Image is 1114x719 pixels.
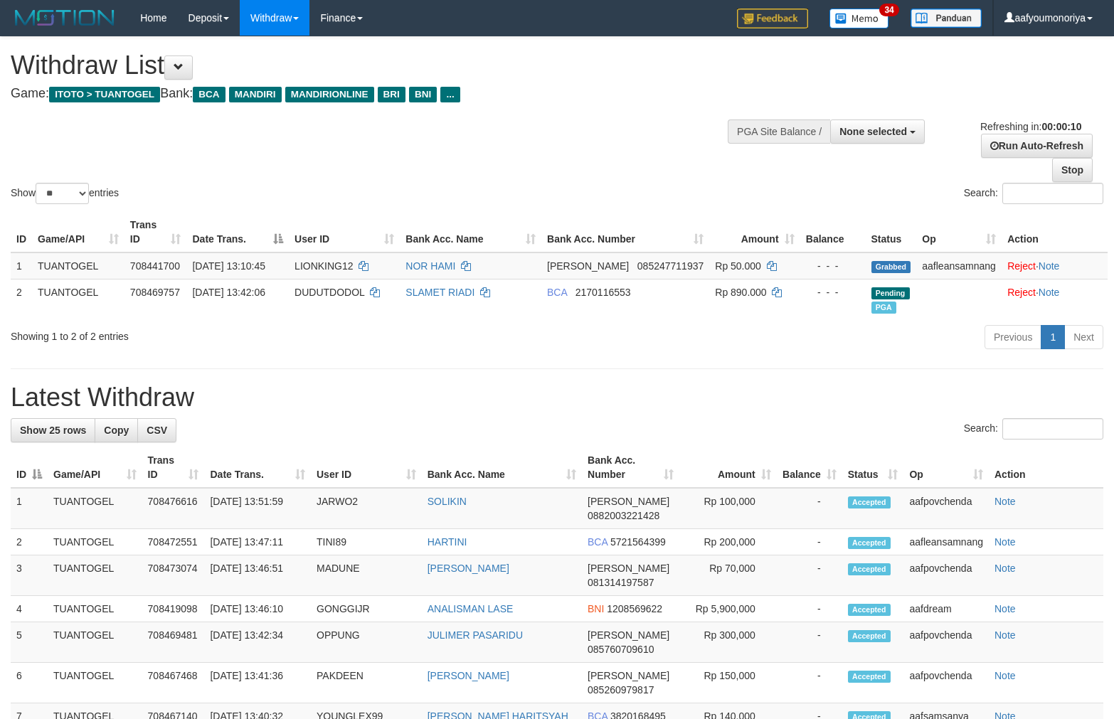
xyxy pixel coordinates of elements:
td: PAKDEEN [311,663,422,703]
span: LIONKING12 [295,260,353,272]
td: aafpovchenda [903,555,989,596]
span: BNI [588,603,604,614]
span: 708469757 [130,287,180,298]
th: User ID: activate to sort column ascending [289,212,400,252]
h1: Latest Withdraw [11,383,1103,412]
td: · [1002,279,1108,319]
span: 708441700 [130,260,180,272]
th: Status: activate to sort column ascending [842,447,904,488]
td: aafpovchenda [903,488,989,529]
td: [DATE] 13:46:10 [204,596,311,622]
h1: Withdraw List [11,51,728,80]
span: Rp 50.000 [715,260,761,272]
a: HARTINI [428,536,467,548]
td: Rp 150,000 [679,663,777,703]
td: TUANTOGEL [48,596,142,622]
a: Note [994,536,1016,548]
td: TINI89 [311,529,422,555]
td: TUANTOGEL [48,663,142,703]
span: Accepted [848,496,891,508]
td: [DATE] 13:42:34 [204,622,311,663]
th: Action [1002,212,1108,252]
td: 1 [11,252,32,279]
a: Next [1064,325,1103,349]
th: Balance [800,212,866,252]
div: Showing 1 to 2 of 2 entries [11,324,454,343]
td: TUANTOGEL [48,555,142,596]
a: Note [994,670,1016,681]
input: Search: [1002,418,1103,440]
span: [PERSON_NAME] [547,260,629,272]
td: Rp 300,000 [679,622,777,663]
span: Copy 085247711937 to clipboard [637,260,704,272]
h4: Game: Bank: [11,87,728,101]
td: 708476616 [142,488,205,529]
td: [DATE] 13:41:36 [204,663,311,703]
th: Amount: activate to sort column ascending [679,447,777,488]
td: - [777,663,842,703]
span: None selected [839,126,907,137]
a: CSV [137,418,176,442]
img: MOTION_logo.png [11,7,119,28]
td: aafpovchenda [903,622,989,663]
td: - [777,555,842,596]
span: [PERSON_NAME] [588,670,669,681]
label: Search: [964,418,1103,440]
a: JULIMER PASARIDU [428,629,523,641]
div: - - - [806,259,860,273]
img: Button%20Memo.svg [829,9,889,28]
span: [DATE] 13:42:06 [192,287,265,298]
input: Search: [1002,183,1103,204]
span: Accepted [848,604,891,616]
th: Op: activate to sort column ascending [903,447,989,488]
span: Pending [871,287,910,299]
td: TUANTOGEL [48,488,142,529]
span: Copy 5721564399 to clipboard [610,536,666,548]
span: Copy 085260979817 to clipboard [588,684,654,696]
th: Date Trans.: activate to sort column ascending [204,447,311,488]
a: SLAMET RIADI [405,287,474,298]
a: Note [994,603,1016,614]
span: BCA [547,287,567,298]
td: - [777,488,842,529]
a: Reject [1007,287,1036,298]
th: Balance: activate to sort column ascending [777,447,842,488]
td: Rp 100,000 [679,488,777,529]
td: Rp 70,000 [679,555,777,596]
th: Bank Acc. Name: activate to sort column ascending [400,212,541,252]
td: JARWO2 [311,488,422,529]
span: MANDIRI [229,87,282,102]
a: Note [994,496,1016,507]
a: Note [994,563,1016,574]
td: - [777,529,842,555]
th: ID [11,212,32,252]
th: Trans ID: activate to sort column ascending [124,212,187,252]
td: OPPUNG [311,622,422,663]
td: aafdream [903,596,989,622]
td: GONGGIJR [311,596,422,622]
td: TUANTOGEL [48,529,142,555]
th: Trans ID: activate to sort column ascending [142,447,205,488]
span: Marked by aafdream [871,302,896,314]
span: Refreshing in: [980,121,1081,132]
th: Bank Acc. Number: activate to sort column ascending [541,212,709,252]
a: Previous [985,325,1041,349]
th: ID: activate to sort column descending [11,447,48,488]
a: Note [994,629,1016,641]
th: Op: activate to sort column ascending [916,212,1002,252]
a: 1 [1041,325,1065,349]
span: Accepted [848,630,891,642]
button: None selected [830,119,925,144]
span: ITOTO > TUANTOGEL [49,87,160,102]
a: [PERSON_NAME] [428,563,509,574]
td: Rp 200,000 [679,529,777,555]
span: CSV [147,425,167,436]
td: 6 [11,663,48,703]
a: SOLIKIN [428,496,467,507]
th: Date Trans.: activate to sort column descending [186,212,289,252]
td: 708472551 [142,529,205,555]
img: panduan.png [911,9,982,28]
span: ... [440,87,460,102]
td: [DATE] 13:51:59 [204,488,311,529]
td: [DATE] 13:47:11 [204,529,311,555]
